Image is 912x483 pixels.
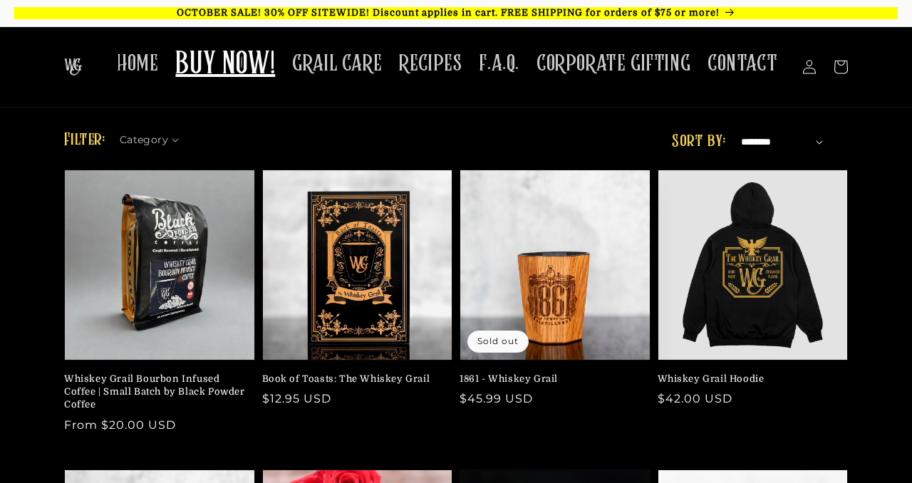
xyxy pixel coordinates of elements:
a: BUY NOW! [167,37,284,93]
img: The Whiskey Grail [64,58,82,76]
a: F.A.Q. [470,41,528,86]
a: Book of Toasts: The Whiskey Grail [262,373,445,385]
span: Category [120,133,168,147]
label: Sort by: [672,133,725,150]
a: CONTACT [699,41,786,86]
span: CONTACT [708,50,777,78]
h2: Filter: [64,128,105,153]
a: HOME [108,41,167,86]
span: F.A.Q. [479,50,519,78]
a: Whiskey Grail Hoodie [658,373,840,385]
a: CORPORATE GIFTING [528,41,699,86]
p: OCTOBER SALE! 30% OFF SITEWIDE! Discount applies in cart. FREE SHIPPING for orders of $75 or more! [14,7,898,19]
a: GRAIL CARE [284,41,390,86]
span: BUY NOW! [175,46,275,85]
span: CORPORATE GIFTING [537,50,690,78]
a: Whiskey Grail Bourbon Infused Coffee | Small Batch by Black Powder Coffee [64,373,247,412]
a: RECIPES [390,41,470,86]
span: HOME [117,50,158,78]
summary: Category [120,129,188,144]
span: RECIPES [399,50,462,78]
a: 1861 - Whiskey Grail [460,373,642,385]
span: GRAIL CARE [292,50,382,78]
